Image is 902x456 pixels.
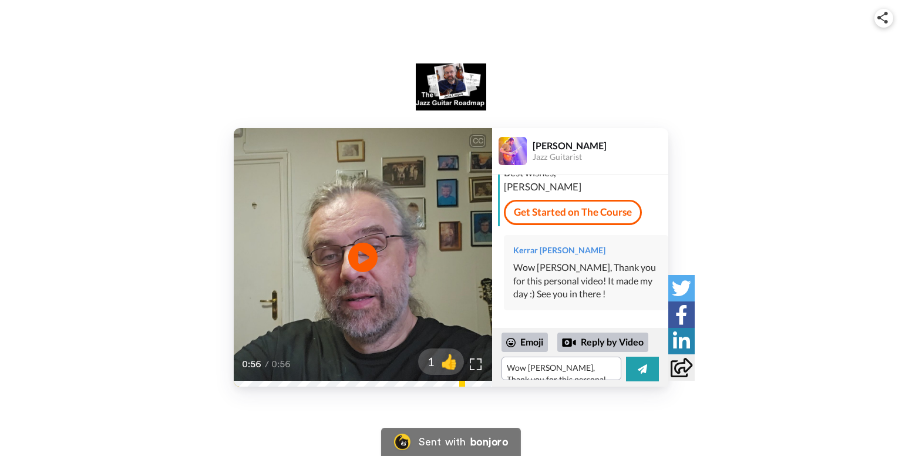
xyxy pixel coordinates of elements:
[513,261,659,301] div: Wow [PERSON_NAME], Thank you for this personal video! It made my day :) See you in there !
[557,333,648,353] div: Reply by Video
[533,152,668,162] div: Jazz Guitarist
[502,333,548,351] div: Emoji
[470,135,485,147] div: CC
[533,140,668,151] div: [PERSON_NAME]
[265,357,269,371] span: /
[418,348,464,375] button: 1👍
[513,244,659,256] div: Kerrar [PERSON_NAME]
[504,200,642,224] a: Get Started on The Course
[271,357,292,371] span: 0:56
[562,336,576,350] div: Reply by Video
[502,357,621,380] textarea: 👏
[877,12,888,24] img: ic_share.svg
[435,352,464,371] span: 👍
[416,63,486,110] img: logo
[418,353,435,370] span: 1
[499,137,527,165] img: Profile Image
[242,357,262,371] span: 0:56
